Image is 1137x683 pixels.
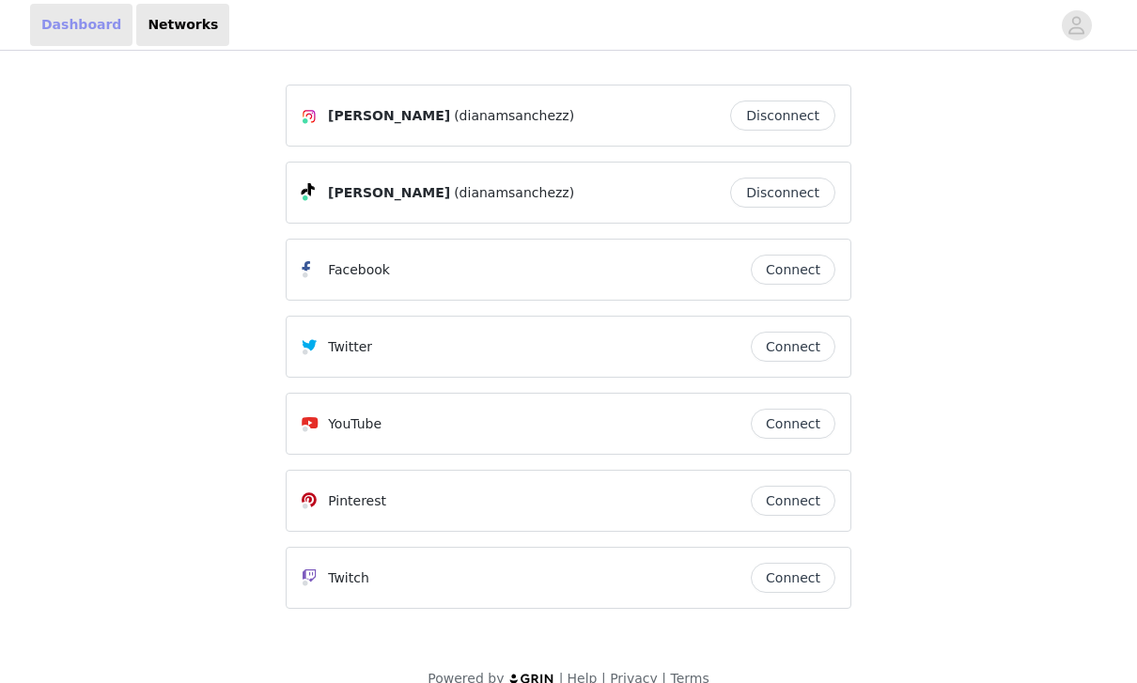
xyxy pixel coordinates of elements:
a: Dashboard [30,4,132,46]
button: Disconnect [730,101,835,131]
button: Connect [751,409,835,439]
button: Connect [751,486,835,516]
p: Pinterest [328,491,386,511]
span: [PERSON_NAME] [328,183,450,203]
a: Networks [136,4,229,46]
div: avatar [1067,10,1085,40]
p: Facebook [328,260,390,280]
p: YouTube [328,414,382,434]
span: (dianamsanchezz) [454,183,574,203]
button: Connect [751,332,835,362]
img: Instagram Icon [302,109,317,124]
button: Disconnect [730,178,835,208]
button: Connect [751,563,835,593]
span: (dianamsanchezz) [454,106,574,126]
p: Twitch [328,568,369,588]
button: Connect [751,255,835,285]
p: Twitter [328,337,372,357]
span: [PERSON_NAME] [328,106,450,126]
